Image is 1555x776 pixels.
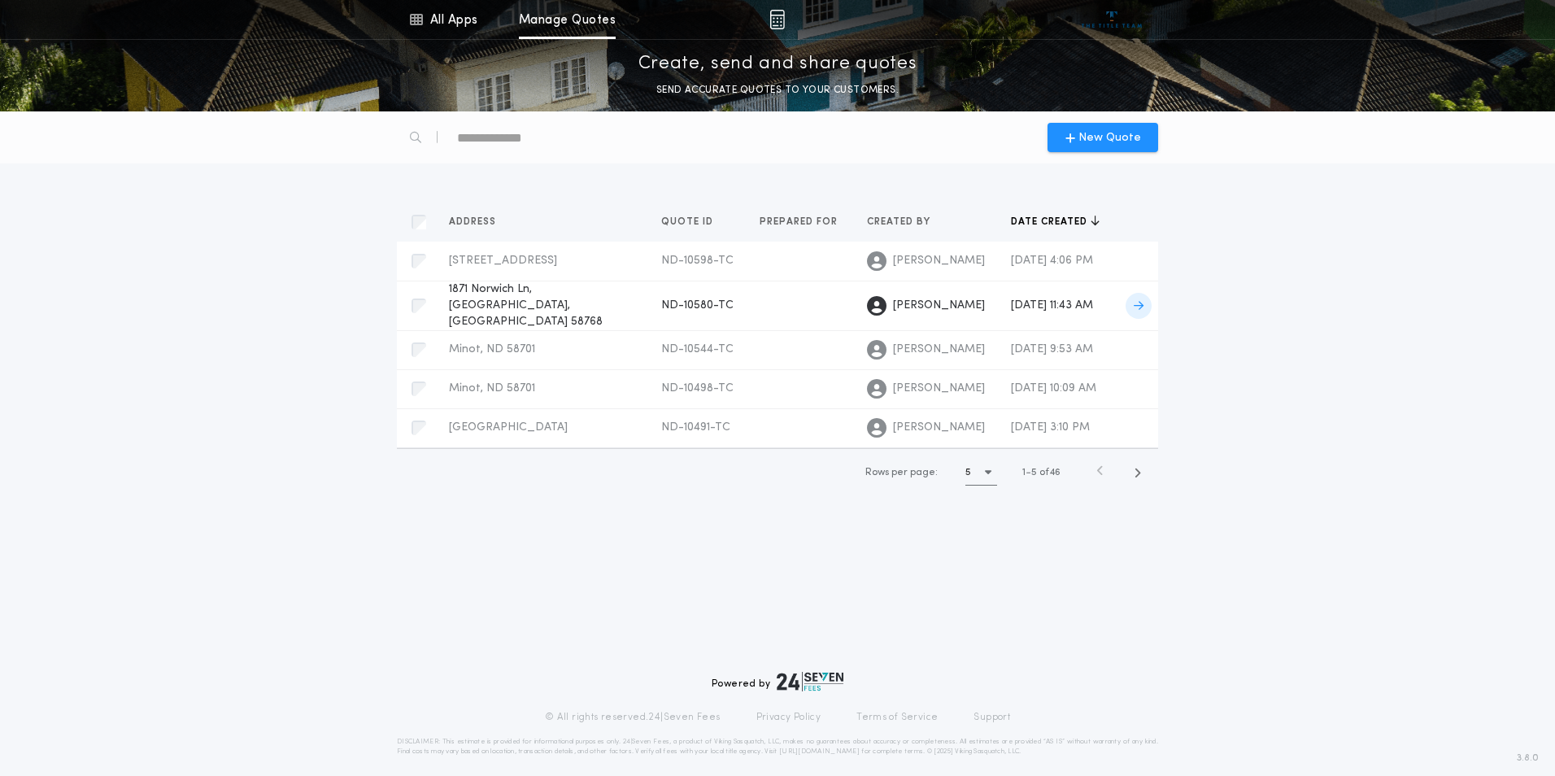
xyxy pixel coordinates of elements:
img: logo [777,672,843,691]
span: [DATE] 10:09 AM [1011,382,1096,395]
span: [STREET_ADDRESS] [449,255,557,267]
button: Address [449,214,508,230]
span: [PERSON_NAME] [893,342,985,358]
span: Minot, ND 58701 [449,343,535,355]
span: Created by [867,216,934,229]
span: Minot, ND 58701 [449,382,535,395]
span: ND-10491-TC [661,421,730,434]
button: Date created [1011,214,1100,230]
span: Quote ID [661,216,717,229]
button: 5 [965,460,997,486]
span: [GEOGRAPHIC_DATA] [449,421,568,434]
span: ND-10598-TC [661,255,734,267]
span: Rows per page: [865,468,938,477]
span: [PERSON_NAME] [893,253,985,269]
span: [DATE] 9:53 AM [1011,343,1093,355]
a: Privacy Policy [756,711,821,724]
h1: 5 [965,464,971,481]
span: ND-10580-TC [661,299,734,312]
p: DISCLAIMER: This estimate is provided for informational purposes only. 24|Seven Fees, a product o... [397,737,1158,756]
a: [URL][DOMAIN_NAME] [779,748,860,755]
span: 5 [1031,468,1037,477]
span: 1 [1022,468,1026,477]
a: Support [974,711,1010,724]
a: Terms of Service [856,711,938,724]
span: Date created [1011,216,1091,229]
span: Prepared for [760,216,841,229]
span: [DATE] 3:10 PM [1011,421,1090,434]
span: ND-10544-TC [661,343,734,355]
p: © All rights reserved. 24|Seven Fees [545,711,721,724]
span: 1871 Norwich Ln, [GEOGRAPHIC_DATA], [GEOGRAPHIC_DATA] 58768 [449,283,603,328]
p: Create, send and share quotes [638,51,917,77]
button: New Quote [1048,123,1158,152]
button: Created by [867,214,943,230]
span: [DATE] 4:06 PM [1011,255,1093,267]
span: 3.8.0 [1517,751,1539,765]
div: Powered by [712,672,843,691]
span: of 46 [1039,465,1061,480]
span: ND-10498-TC [661,382,734,395]
span: New Quote [1078,129,1141,146]
span: Address [449,216,499,229]
span: [PERSON_NAME] [893,420,985,436]
img: vs-icon [1082,11,1143,28]
button: Quote ID [661,214,725,230]
span: [PERSON_NAME] [893,381,985,397]
img: img [769,10,785,29]
span: [DATE] 11:43 AM [1011,299,1093,312]
p: SEND ACCURATE QUOTES TO YOUR CUSTOMERS. [656,82,899,98]
span: [PERSON_NAME] [893,298,985,314]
